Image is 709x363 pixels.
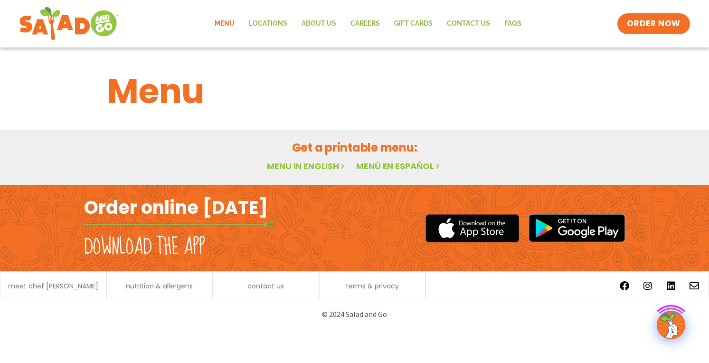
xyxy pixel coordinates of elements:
img: new-SAG-logo-768×292 [19,5,119,43]
a: nutrition & allergens [126,283,193,289]
a: Careers [343,13,387,35]
a: About Us [294,13,343,35]
img: google_play [529,214,625,242]
a: Contact Us [440,13,497,35]
h2: Get a printable menu: [107,139,602,156]
span: ORDER NOW [627,18,680,29]
a: Menu in English [267,160,347,172]
a: FAQs [497,13,529,35]
a: Menú en español [356,160,442,172]
a: Locations [242,13,294,35]
nav: Menu [208,13,529,35]
img: appstore [425,213,519,244]
img: fork [84,222,274,227]
a: terms & privacy [346,283,399,289]
h1: Menu [107,66,602,117]
h2: Order online [DATE] [84,196,268,219]
a: contact us [247,283,284,289]
h2: Download the app [84,234,205,260]
p: © 2024 Salad and Go [89,308,621,321]
a: Menu [208,13,242,35]
a: GIFT CARDS [387,13,440,35]
a: meet chef [PERSON_NAME] [8,283,98,289]
a: ORDER NOW [617,13,690,34]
